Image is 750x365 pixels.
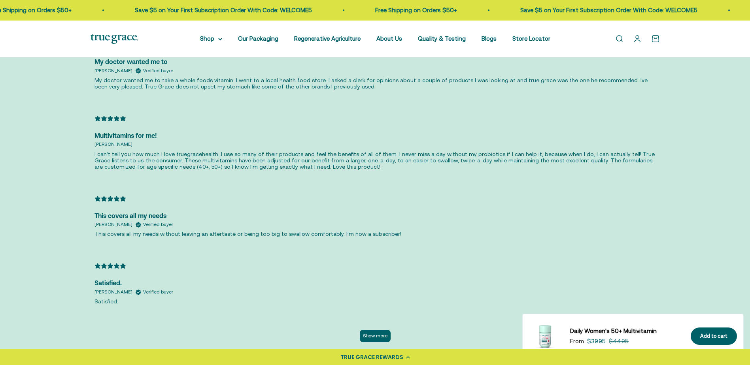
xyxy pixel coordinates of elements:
[340,353,403,361] div: TRUE GRACE REWARDS
[294,35,361,42] a: Regenerative Agriculture
[94,221,132,228] div: [PERSON_NAME]
[609,337,629,346] compare-at-price: $44.95
[570,326,681,336] a: Daily Women's 50+ Multivitamin
[587,337,606,346] sale-price: $39.95
[94,262,126,272] div: 5 star review
[94,288,132,296] div: [PERSON_NAME]
[94,211,656,221] div: This covers all my needs
[482,35,497,42] a: Blogs
[700,332,727,341] div: Add to cart
[544,7,626,13] a: Free Shipping on Orders $50+
[143,67,173,75] span: Verified buyer
[376,35,402,42] a: About Us
[200,34,222,43] summary: Shop
[94,195,126,205] div: 5 star review
[304,6,481,15] p: Save $5 on Your First Subscription Order With Code: WELCOME5
[94,131,656,141] div: Multivitamins for me!
[94,141,132,148] div: [PERSON_NAME]
[94,231,656,237] p: This covers all my needs without leaving an aftertaste or being too big to swallow comfortably. I...
[94,77,656,90] p: My doctor wanted me to take a whole foods vitamin. I went to a local health food store. I asked a...
[570,337,584,346] span: From
[512,35,550,42] a: Store Locator
[94,67,132,75] div: [PERSON_NAME]
[94,278,656,288] div: Satisfied.
[143,221,173,228] span: Verified buyer
[94,115,126,124] div: 5 star review
[418,35,466,42] a: Quality & Testing
[94,298,656,305] p: Satisfied.
[360,330,391,342] button: Show more
[159,7,241,13] a: Free Shipping on Orders $50+
[94,57,656,67] div: My doctor wanted me to
[238,35,278,42] a: Our Packaging
[143,288,173,296] span: Verified buyer
[94,151,656,170] p: I can’t tell you how much I love truegracehealth. I use so many of their products and feel the be...
[691,327,737,345] button: Add to cart
[529,320,561,352] img: Daily Women's 50+ Multivitamin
